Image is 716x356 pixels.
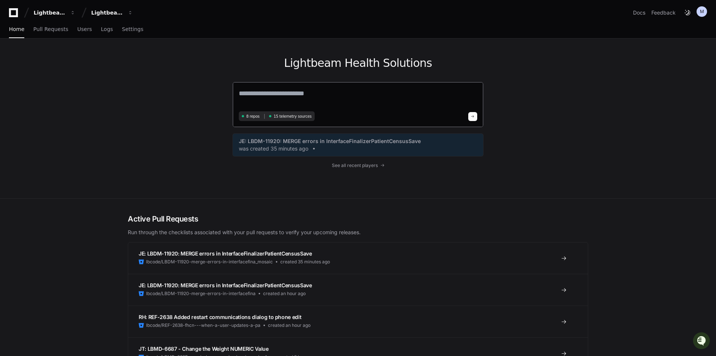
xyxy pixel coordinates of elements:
h2: Active Pull Requests [128,214,588,224]
img: PlayerZero [7,7,22,22]
span: created an hour ago [263,291,306,297]
div: Lightbeam Health [34,9,66,16]
a: Users [77,21,92,38]
button: Feedback [651,9,676,16]
span: Logs [101,27,113,31]
div: Start new chat [34,56,123,63]
span: [DATE] [66,120,81,126]
span: [PERSON_NAME] [23,120,61,126]
button: M [697,6,707,17]
button: Start new chat [127,58,136,67]
span: [DATE] [66,100,81,106]
div: Lightbeam Health Solutions [91,9,123,16]
button: Lightbeam Health [31,6,78,19]
a: Powered byPylon [53,137,90,143]
span: created 35 minutes ago [280,259,330,265]
h1: Lightbeam Health Solutions [232,56,484,70]
img: 1756235613930-3d25f9e4-fa56-45dd-b3ad-e072dfbd1548 [15,121,21,127]
span: JE: LBDM-11920: MERGE errors in InterfaceFinalizerPatientCensusSave [239,137,421,145]
span: [PERSON_NAME] [23,100,61,106]
img: 1756235613930-3d25f9e4-fa56-45dd-b3ad-e072dfbd1548 [7,56,21,69]
span: lbcode/LBDM-11920-merge-errors-in-interfacefina_mosaic [146,259,273,265]
span: Users [77,27,92,31]
span: RH: REF-2638 Added restart communications dialog to phone edit [139,314,301,320]
button: See all [116,80,136,89]
a: See all recent players [232,162,484,168]
span: Home [9,27,24,31]
a: Home [9,21,24,38]
span: was created 35 minutes ago [239,145,308,152]
span: Pull Requests [33,27,68,31]
a: JE: LBDM-11920: MERGE errors in InterfaceFinalizerPatientCensusSavewas created 35 minutes ago [239,137,477,152]
a: JE: LBDM-11920: MERGE errors in InterfaceFinalizerPatientCensusSavelbcode/LBDM-11920-merge-errors... [128,242,588,274]
a: Logs [101,21,113,38]
h1: M [700,9,704,15]
button: Lightbeam Health Solutions [88,6,136,19]
a: JE: LBDM-11920: MERGE errors in InterfaceFinalizerPatientCensusSavelbcode/LBDM-11920-merge-errors... [128,274,588,306]
img: Matt Kasner [7,113,19,125]
span: See all recent players [332,162,378,168]
div: Past conversations [7,81,50,87]
div: Welcome [7,30,136,42]
span: 8 repos [246,114,260,119]
span: created an hour ago [268,322,311,328]
span: • [62,100,65,106]
span: 15 telemetry sources [274,114,311,119]
span: • [62,120,65,126]
a: Settings [122,21,143,38]
span: lbcode/LBDM-11920-merge-errors-in-interfacefina [146,291,256,297]
iframe: Open customer support [692,331,712,352]
img: 8294786374016_798e290d9caffa94fd1d_72.jpg [16,56,29,69]
span: Settings [122,27,143,31]
img: 1756235613930-3d25f9e4-fa56-45dd-b3ad-e072dfbd1548 [15,100,21,106]
span: JT: LBMD-6687 - Change the Weight NUMERIC Value [139,346,269,352]
span: lbcode/REF-2638-fhcn---when-a-user-updates-a-pa [146,322,260,328]
span: JE: LBDM-11920: MERGE errors in InterfaceFinalizerPatientCensusSave [139,282,312,288]
a: RH: REF-2638 Added restart communications dialog to phone editlbcode/REF-2638-fhcn---when-a-user-... [128,306,588,337]
a: Docs [633,9,645,16]
div: We're available if you need us! [34,63,103,69]
span: JE: LBDM-11920: MERGE errors in InterfaceFinalizerPatientCensusSave [139,250,312,257]
img: Robert Klasen [7,93,19,110]
a: Pull Requests [33,21,68,38]
span: Pylon [74,137,90,143]
p: Run through the checklists associated with your pull requests to verify your upcoming releases. [128,229,588,236]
